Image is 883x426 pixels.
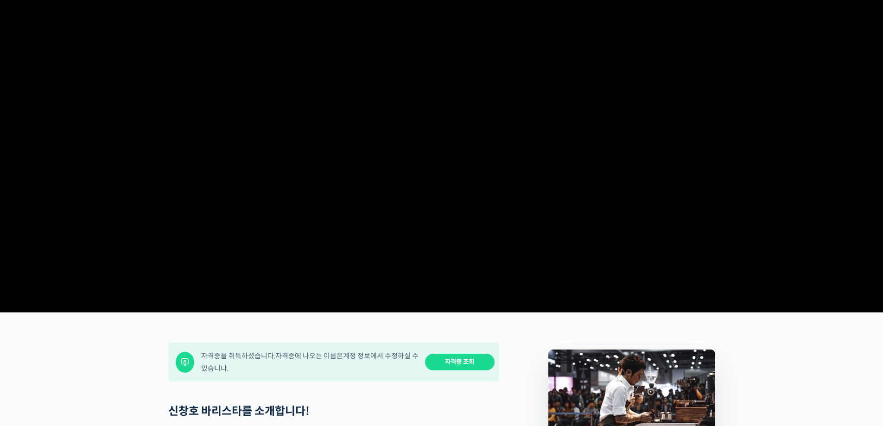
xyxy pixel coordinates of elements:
a: 홈 [3,294,61,317]
a: 대화 [61,294,120,317]
strong: 신창호 바리스타를 소개합니다! [168,404,310,418]
span: 설정 [143,308,154,315]
a: 설정 [120,294,178,317]
span: 홈 [29,308,35,315]
div: 자격증을 취득하셨습니다. 자격증에 나오는 이름은 에서 수정하실 수 있습니다. [201,350,419,375]
a: 자격증 조회 [425,354,495,371]
a: 계정 정보 [343,351,370,360]
span: 대화 [85,308,96,316]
